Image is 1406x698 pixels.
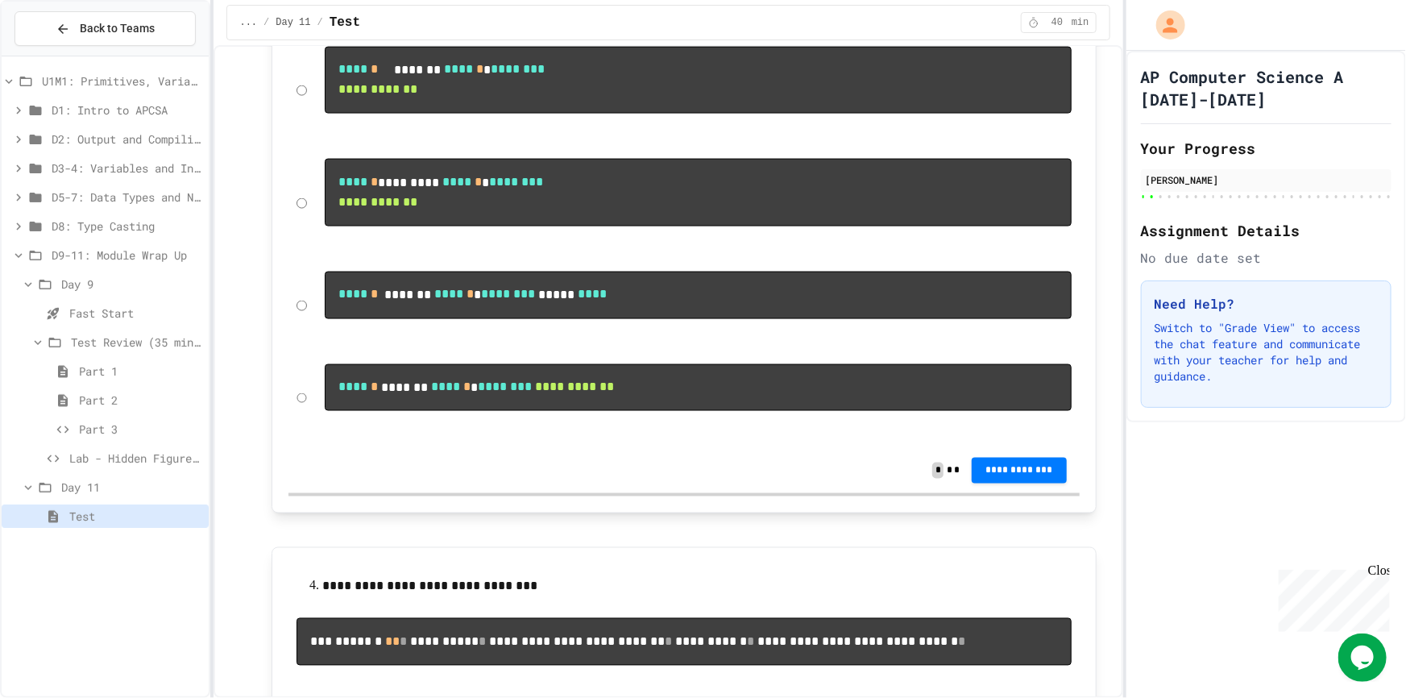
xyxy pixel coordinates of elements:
span: / [317,16,323,29]
span: Back to Teams [80,20,155,37]
span: D5-7: Data Types and Number Calculations [52,189,202,206]
span: D3-4: Variables and Input [52,160,202,177]
div: No due date set [1141,248,1391,268]
iframe: chat widget [1272,563,1390,632]
span: U1M1: Primitives, Variables, Basic I/O [42,73,202,89]
span: D9-11: Module Wrap Up [52,247,202,264]
span: Part 2 [79,392,202,409]
button: Back to Teams [15,11,196,46]
span: Lab - Hidden Figures: Launch Weight Calculator [69,450,202,467]
span: Day 9 [61,276,202,293]
span: Day 11 [61,479,202,496]
span: Part 3 [79,421,202,438]
h2: Assignment Details [1141,219,1391,242]
span: / [263,16,269,29]
span: Day 11 [276,16,310,29]
span: Test Review (35 mins) [71,334,202,351]
div: My Account [1139,6,1189,44]
span: ... [240,16,258,29]
span: Part 1 [79,363,202,380]
span: D8: Type Casting [52,218,202,235]
span: D2: Output and Compiling Code [52,131,202,147]
span: Test [330,13,360,32]
p: Switch to "Grade View" to access the chat feature and communicate with your teacher for help and ... [1155,320,1378,384]
span: Test [69,508,202,525]
iframe: chat widget [1338,634,1390,682]
div: [PERSON_NAME] [1146,172,1387,187]
span: min [1072,16,1089,29]
span: 40 [1044,16,1070,29]
h3: Need Help? [1155,294,1378,314]
div: Chat with us now!Close [6,6,111,102]
h1: AP Computer Science A [DATE]-[DATE] [1141,65,1391,110]
span: Fast Start [69,305,202,322]
h2: Your Progress [1141,137,1391,160]
span: D1: Intro to APCSA [52,102,202,118]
